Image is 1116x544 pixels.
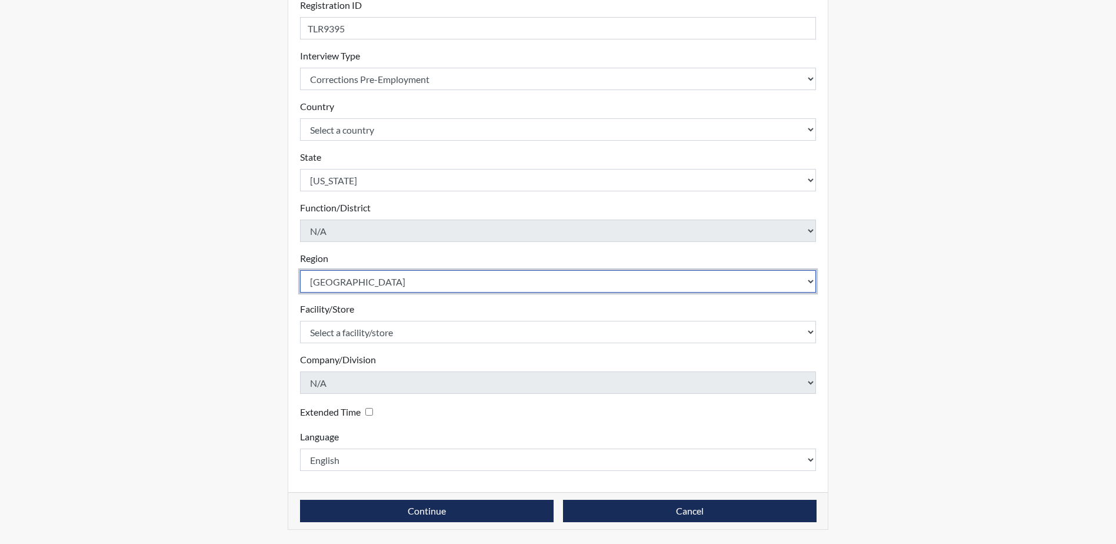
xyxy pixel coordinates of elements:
[300,405,361,419] label: Extended Time
[300,500,554,522] button: Continue
[300,17,817,39] input: Insert a Registration ID, which needs to be a unique alphanumeric value for each interviewee
[300,251,328,266] label: Region
[300,99,334,114] label: Country
[300,201,371,215] label: Function/District
[300,150,321,164] label: State
[300,302,354,316] label: Facility/Store
[300,353,376,367] label: Company/Division
[300,430,339,444] label: Language
[563,500,817,522] button: Cancel
[300,403,378,420] div: Checking this box will provide the interviewee with an accomodation of extra time to answer each ...
[300,49,360,63] label: Interview Type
